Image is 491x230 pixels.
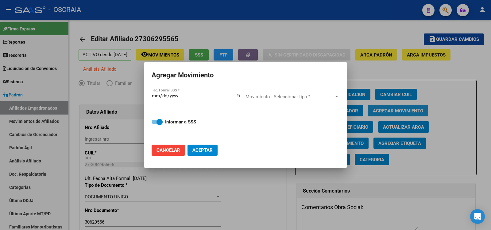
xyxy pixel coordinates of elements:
span: Movimiento - Seleccionar tipo * [245,94,334,99]
div: Open Intercom Messenger [470,209,485,224]
button: Cancelar [152,145,185,156]
strong: Informar a SSS [165,119,196,125]
span: Aceptar [192,147,213,153]
span: Cancelar [157,147,180,153]
button: Aceptar [188,145,218,156]
h2: Agregar Movimiento [152,69,339,81]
